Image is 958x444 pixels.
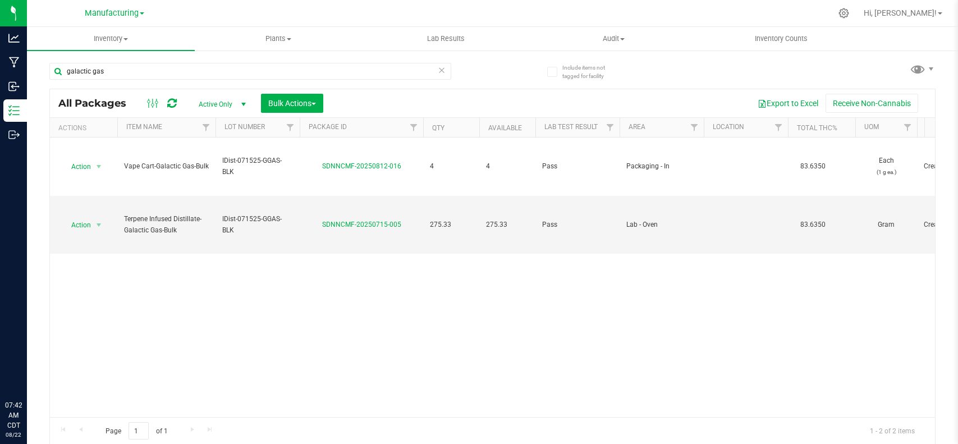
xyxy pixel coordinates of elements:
span: Packaging - In [626,161,697,172]
span: 83.6350 [795,158,831,175]
span: 1 - 2 of 2 items [861,422,924,439]
span: IDist-071525-GGAS-BLK [222,155,293,177]
inline-svg: Inbound [8,81,20,92]
span: All Packages [58,97,137,109]
span: Gram [862,219,910,230]
a: Lab Test Result [544,123,598,131]
span: Audit [530,34,697,44]
span: Vape Cart-Galactic Gas-Bulk [124,161,209,172]
a: Available [488,124,522,132]
span: Pass [542,219,613,230]
span: Page of 1 [96,422,177,440]
span: 275.33 [430,219,473,230]
inline-svg: Analytics [8,33,20,44]
span: select [92,217,106,233]
span: Bulk Actions [268,99,316,108]
a: Qty [432,124,444,132]
span: Lab - Oven [626,219,697,230]
iframe: Resource center unread badge [33,353,47,366]
span: 83.6350 [795,217,831,233]
a: Total THC% [797,124,837,132]
span: Action [61,217,91,233]
button: Bulk Actions [261,94,323,113]
iframe: Resource center [11,354,45,388]
span: IDist-071525-GGAS-BLK [222,214,293,235]
span: 275.33 [486,219,529,230]
a: Package ID [309,123,347,131]
a: Area [629,123,645,131]
span: Clear [438,63,446,77]
inline-svg: Outbound [8,129,20,140]
button: Receive Non-Cannabis [826,94,918,113]
span: Pass [542,161,613,172]
a: Inventory [27,27,195,51]
a: Filter [899,118,917,137]
a: UOM [864,123,879,131]
span: Inventory Counts [740,34,823,44]
span: Plants [195,34,362,44]
span: Each [862,155,910,177]
div: Manage settings [837,8,851,19]
a: Lot Number [224,123,265,131]
span: Inventory [27,34,195,44]
a: Filter [601,118,620,137]
span: Terpene Infused Distillate-Galactic Gas-Bulk [124,214,209,235]
span: Include items not tagged for facility [562,63,618,80]
a: Lab Results [362,27,530,51]
span: Manufacturing [85,8,139,18]
a: Filter [405,118,423,137]
p: (1 g ea.) [862,167,910,177]
a: SDNNCMF-20250812-016 [322,162,401,170]
p: 07:42 AM CDT [5,400,22,431]
span: 4 [430,161,473,172]
span: select [92,159,106,175]
a: Filter [197,118,216,137]
a: Plants [195,27,363,51]
a: SDNNCMF-20250715-005 [322,221,401,228]
span: Lab Results [412,34,480,44]
button: Export to Excel [750,94,826,113]
span: Hi, [PERSON_NAME]! [864,8,937,17]
div: Actions [58,124,113,132]
inline-svg: Inventory [8,105,20,116]
a: Location [713,123,744,131]
inline-svg: Manufacturing [8,57,20,68]
p: 08/22 [5,431,22,439]
a: Audit [530,27,698,51]
input: 1 [129,422,149,440]
a: Filter [281,118,300,137]
a: Filter [769,118,788,137]
a: Inventory Counts [697,27,865,51]
span: 4 [486,161,529,172]
a: Item Name [126,123,162,131]
input: Search Package ID, Item Name, SKU, Lot or Part Number... [49,63,451,80]
a: Filter [685,118,704,137]
span: Action [61,159,91,175]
